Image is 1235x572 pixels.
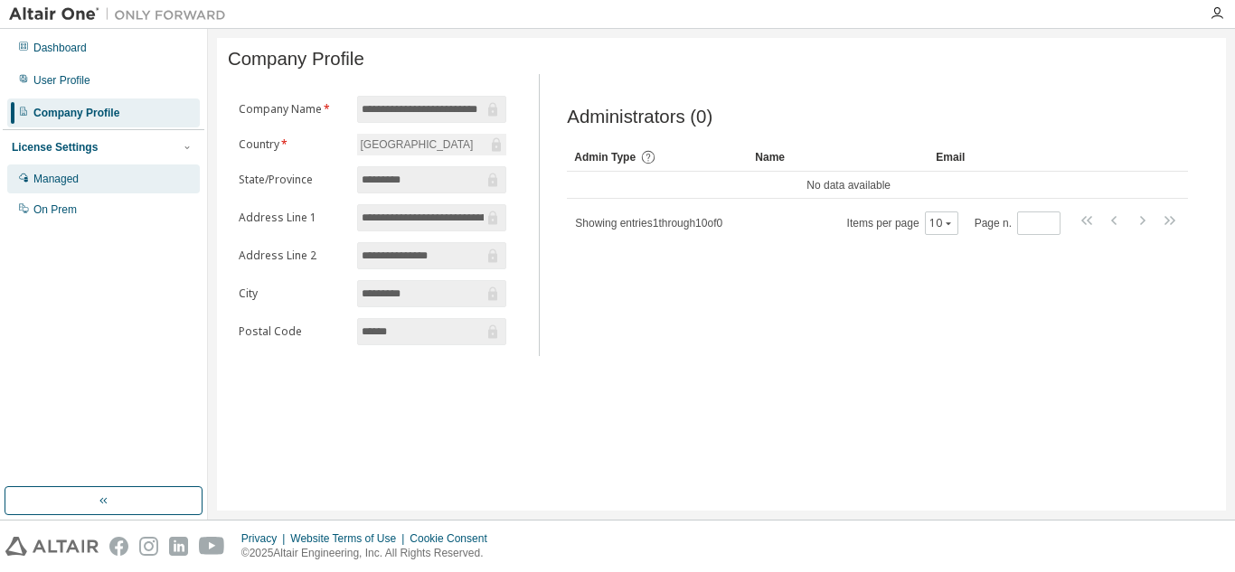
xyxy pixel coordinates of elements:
label: State/Province [239,173,346,187]
span: Showing entries 1 through 10 of 0 [575,217,722,230]
div: Cookie Consent [410,531,497,546]
span: Company Profile [228,49,364,70]
div: [GEOGRAPHIC_DATA] [358,135,476,155]
span: Admin Type [574,151,636,164]
div: [GEOGRAPHIC_DATA] [357,134,507,155]
img: altair_logo.svg [5,537,99,556]
div: Company Profile [33,106,119,120]
span: Items per page [847,211,958,235]
span: Administrators (0) [567,107,712,127]
label: Address Line 2 [239,248,346,263]
label: Address Line 1 [239,211,346,225]
img: linkedin.svg [169,537,188,556]
label: Postal Code [239,324,346,339]
img: instagram.svg [139,537,158,556]
button: 10 [929,216,954,230]
label: Country [239,137,346,152]
div: Email [936,143,1032,172]
p: © 2025 Altair Engineering, Inc. All Rights Reserved. [241,546,498,561]
div: On Prem [33,202,77,217]
label: City [239,286,346,301]
img: youtube.svg [199,537,225,556]
div: License Settings [12,140,98,155]
img: facebook.svg [109,537,128,556]
div: Dashboard [33,41,87,55]
div: Privacy [241,531,290,546]
div: Name [755,143,921,172]
div: User Profile [33,73,90,88]
td: No data available [567,172,1130,199]
div: Website Terms of Use [290,531,410,546]
img: Altair One [9,5,235,23]
div: Managed [33,172,79,186]
span: Page n. [975,211,1061,235]
label: Company Name [239,102,346,117]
